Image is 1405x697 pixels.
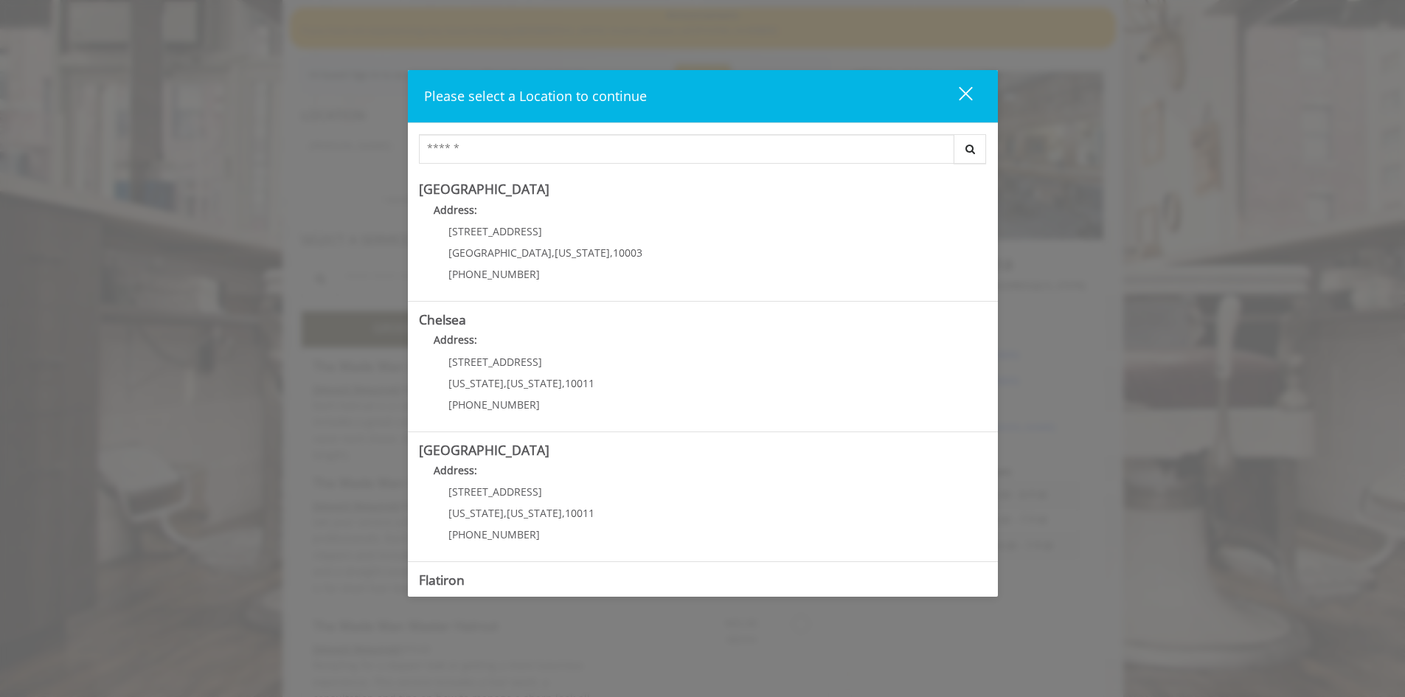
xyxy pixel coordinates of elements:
[448,267,540,281] span: [PHONE_NUMBER]
[448,527,540,541] span: [PHONE_NUMBER]
[419,571,465,589] b: Flatiron
[562,506,565,520] span: ,
[504,376,507,390] span: ,
[504,506,507,520] span: ,
[613,246,642,260] span: 10003
[555,246,610,260] span: [US_STATE]
[448,485,542,499] span: [STREET_ADDRESS]
[419,441,549,459] b: [GEOGRAPHIC_DATA]
[562,376,565,390] span: ,
[565,376,594,390] span: 10011
[448,355,542,369] span: [STREET_ADDRESS]
[448,376,504,390] span: [US_STATE]
[962,144,979,154] i: Search button
[448,506,504,520] span: [US_STATE]
[610,246,613,260] span: ,
[424,87,647,105] span: Please select a Location to continue
[507,376,562,390] span: [US_STATE]
[448,224,542,238] span: [STREET_ADDRESS]
[942,86,971,108] div: close dialog
[434,333,477,347] b: Address:
[434,463,477,477] b: Address:
[448,246,552,260] span: [GEOGRAPHIC_DATA]
[932,81,982,111] button: close dialog
[565,506,594,520] span: 10011
[507,506,562,520] span: [US_STATE]
[419,180,549,198] b: [GEOGRAPHIC_DATA]
[419,311,466,328] b: Chelsea
[434,203,477,217] b: Address:
[552,246,555,260] span: ,
[419,134,954,164] input: Search Center
[448,398,540,412] span: [PHONE_NUMBER]
[419,134,987,171] div: Center Select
